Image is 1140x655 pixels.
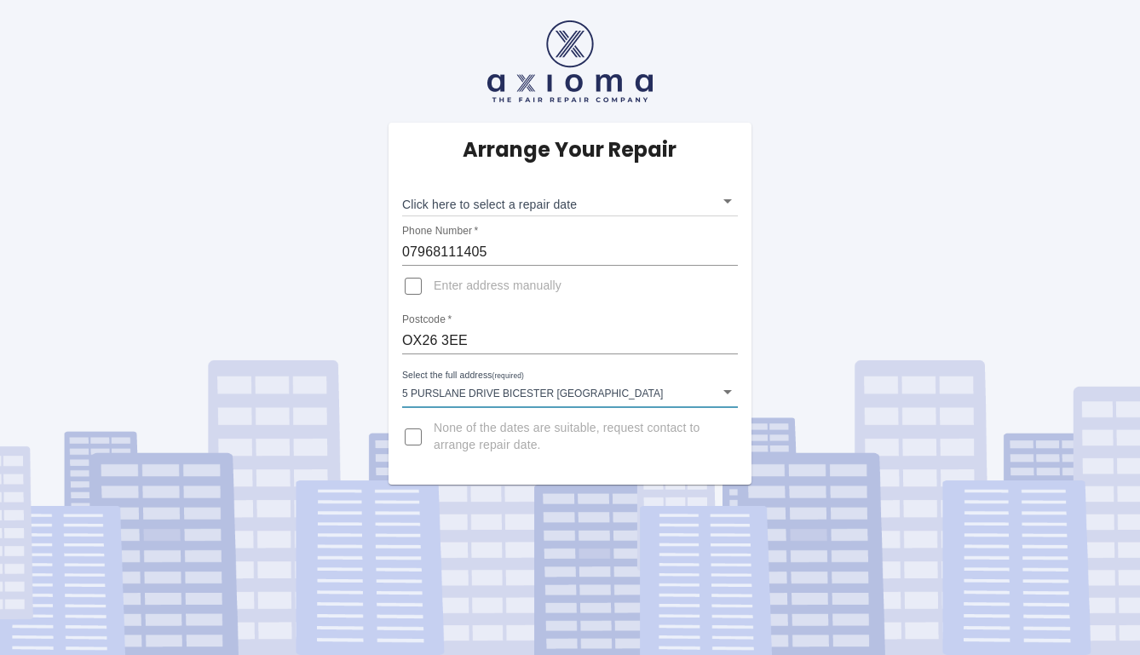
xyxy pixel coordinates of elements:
span: None of the dates are suitable, request contact to arrange repair date. [434,420,724,454]
label: Phone Number [402,224,478,238]
img: axioma [487,20,653,102]
small: (required) [492,372,524,380]
div: 5 Purslane Drive Bicester [GEOGRAPHIC_DATA] [402,376,738,407]
label: Select the full address [402,369,524,382]
span: Enter address manually [434,278,561,295]
label: Postcode [402,313,452,327]
h5: Arrange Your Repair [463,136,677,164]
